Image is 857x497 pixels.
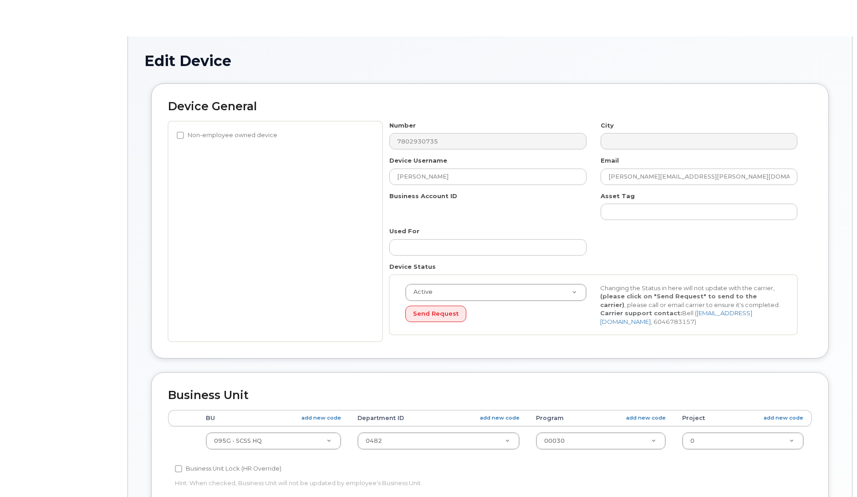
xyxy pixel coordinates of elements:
[177,130,277,141] label: Non-employee owned device
[389,156,447,165] label: Device Username
[214,437,262,444] span: 095G - SCSS HQ
[366,437,382,444] span: 0482
[389,227,419,236] label: Used For
[683,433,803,449] a: 0
[544,437,565,444] span: 00030
[198,410,349,426] th: BU
[168,389,812,402] h2: Business Unit
[674,410,812,426] th: Project
[480,414,520,422] a: add new code
[528,410,674,426] th: Program
[175,465,182,472] input: Business Unit Lock (HR Override)
[600,309,752,325] a: [EMAIL_ADDRESS][DOMAIN_NAME]
[358,433,519,449] a: 0482
[600,292,757,308] strong: (please click on "Send Request" to send to the carrier)
[389,262,436,271] label: Device Status
[536,433,665,449] a: 00030
[301,414,341,422] a: add new code
[349,410,528,426] th: Department ID
[601,156,619,165] label: Email
[168,100,812,113] h2: Device General
[175,463,281,474] label: Business Unit Lock (HR Override)
[144,53,836,69] h1: Edit Device
[405,306,466,323] button: Send Request
[626,414,666,422] a: add new code
[690,437,694,444] span: 0
[175,479,590,487] p: Hint: When checked, Business Unit will not be updated by employee's Business Unit
[601,121,614,130] label: City
[177,132,184,139] input: Non-employee owned device
[206,433,341,449] a: 095G - SCSS HQ
[593,284,788,326] div: Changing the Status in here will not update with the carrier, , please call or email carrier to e...
[406,284,586,301] a: Active
[600,309,682,317] strong: Carrier support contact:
[389,121,416,130] label: Number
[408,288,433,296] span: Active
[601,192,635,200] label: Asset Tag
[764,414,803,422] a: add new code
[389,192,457,200] label: Business Account ID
